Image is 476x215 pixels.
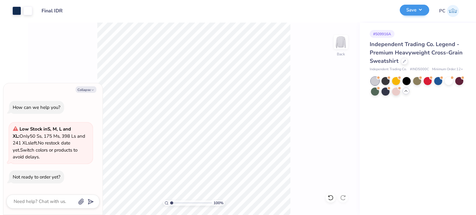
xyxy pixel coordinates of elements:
[400,5,429,15] button: Save
[214,200,223,206] span: 100 %
[13,174,60,180] div: Not ready to order yet?
[447,5,459,17] img: Priyanka Choudhary
[37,5,67,17] input: Untitled Design
[432,67,463,72] span: Minimum Order: 12 +
[370,30,394,38] div: # 509916A
[13,140,70,153] span: No restock date yet.
[13,104,60,110] div: How can we help you?
[439,7,445,15] span: PC
[370,41,463,65] span: Independent Trading Co. Legend - Premium Heavyweight Cross-Grain Sweatshirt
[13,126,71,139] strong: Low Stock in S, M, L and XL :
[76,86,96,93] button: Collapse
[370,67,407,72] span: Independent Trading Co.
[410,67,429,72] span: # IND5000C
[13,126,85,160] span: Only 50 Ss, 175 Ms, 398 Ls and 241 XLs left. Switch colors or products to avoid delays.
[335,36,347,48] img: Back
[337,51,345,57] div: Back
[439,5,459,17] a: PC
